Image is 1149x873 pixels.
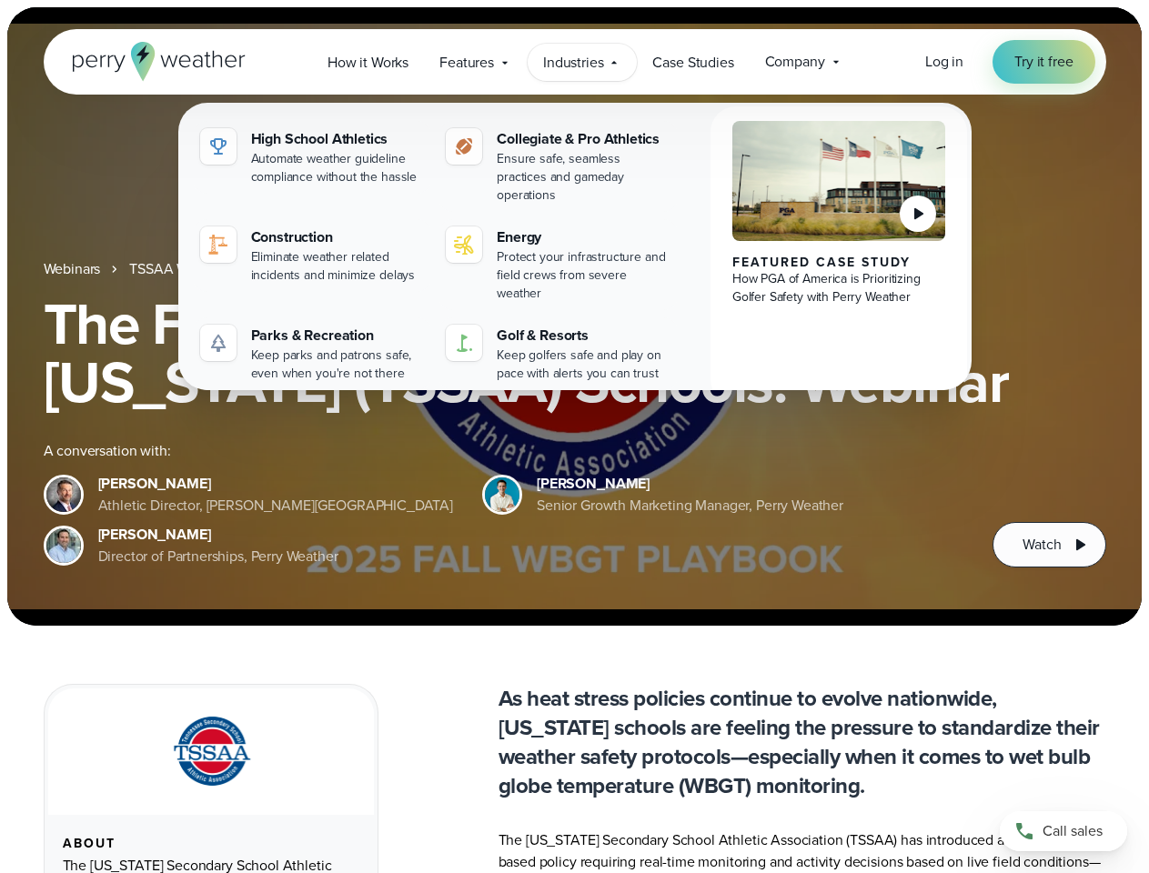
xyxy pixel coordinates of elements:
span: Features [439,52,494,74]
div: Golf & Resorts [497,325,670,346]
a: Call sales [1000,811,1127,851]
div: [PERSON_NAME] [98,524,338,546]
span: Company [765,51,825,73]
img: TSSAA-Tennessee-Secondary-School-Athletic-Association.svg [150,710,272,793]
span: Try it free [1014,51,1073,73]
img: proathletics-icon@2x-1.svg [453,135,475,157]
div: Parks & Recreation [251,325,425,346]
img: parks-icon-grey.svg [207,332,229,354]
span: Call sales [1043,820,1103,842]
a: Try it free [993,40,1094,84]
a: How it Works [312,44,424,81]
div: Featured Case Study [732,256,946,270]
img: construction perry weather [207,234,229,256]
img: PGA of America, Frisco Campus [732,121,946,241]
a: Golf & Resorts Keep golfers safe and play on pace with alerts you can trust [438,317,678,390]
span: Watch [1023,534,1061,556]
div: Athletic Director, [PERSON_NAME][GEOGRAPHIC_DATA] [98,495,454,517]
div: Energy [497,226,670,248]
a: High School Athletics Automate weather guideline compliance without the hassle [193,121,432,194]
img: energy-icon@2x-1.svg [453,234,475,256]
div: How PGA of America is Prioritizing Golfer Safety with Perry Weather [732,270,946,306]
img: Spencer Patton, Perry Weather [485,477,519,512]
a: TSSAA WBGT Fall Playbook [129,258,302,280]
div: About [63,837,359,851]
img: Brian Wyatt [46,477,81,512]
a: Collegiate & Pro Athletics Ensure safe, seamless practices and gameday operations [438,121,678,212]
h1: The Fall WBGT Playbook for [US_STATE] (TSSAA) Schools: Webinar [44,295,1106,411]
button: Watch [993,522,1105,567]
a: construction perry weather Construction Eliminate weather related incidents and minimize delays [193,219,432,292]
span: Industries [543,52,603,74]
a: Log in [925,51,963,73]
nav: Breadcrumb [44,258,1106,280]
span: How it Works [328,52,408,74]
div: Automate weather guideline compliance without the hassle [251,150,425,186]
div: Collegiate & Pro Athletics [497,128,670,150]
img: golf-iconV2.svg [453,332,475,354]
p: As heat stress policies continue to evolve nationwide, [US_STATE] schools are feeling the pressur... [499,684,1106,800]
span: Log in [925,51,963,72]
a: Parks & Recreation Keep parks and patrons safe, even when you're not there [193,317,432,390]
div: Director of Partnerships, Perry Weather [98,546,338,567]
div: [PERSON_NAME] [98,473,454,495]
div: Keep golfers safe and play on pace with alerts you can trust [497,346,670,383]
div: Protect your infrastructure and field crews from severe weather [497,248,670,303]
a: Case Studies [637,44,749,81]
div: High School Athletics [251,128,425,150]
div: Keep parks and patrons safe, even when you're not there [251,346,425,383]
img: highschool-icon.svg [207,135,229,157]
img: Jeff Wood [46,528,81,563]
div: A conversation with: [44,440,964,462]
div: Construction [251,226,425,248]
div: Ensure safe, seamless practices and gameday operations [497,150,670,205]
div: Eliminate weather related incidents and minimize delays [251,248,425,285]
a: PGA of America, Frisco Campus Featured Case Study How PGA of America is Prioritizing Golfer Safet... [711,106,968,405]
div: Senior Growth Marketing Manager, Perry Weather [537,495,843,517]
a: Webinars [44,258,101,280]
div: [PERSON_NAME] [537,473,843,495]
a: Energy Protect your infrastructure and field crews from severe weather [438,219,678,310]
span: Case Studies [652,52,733,74]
